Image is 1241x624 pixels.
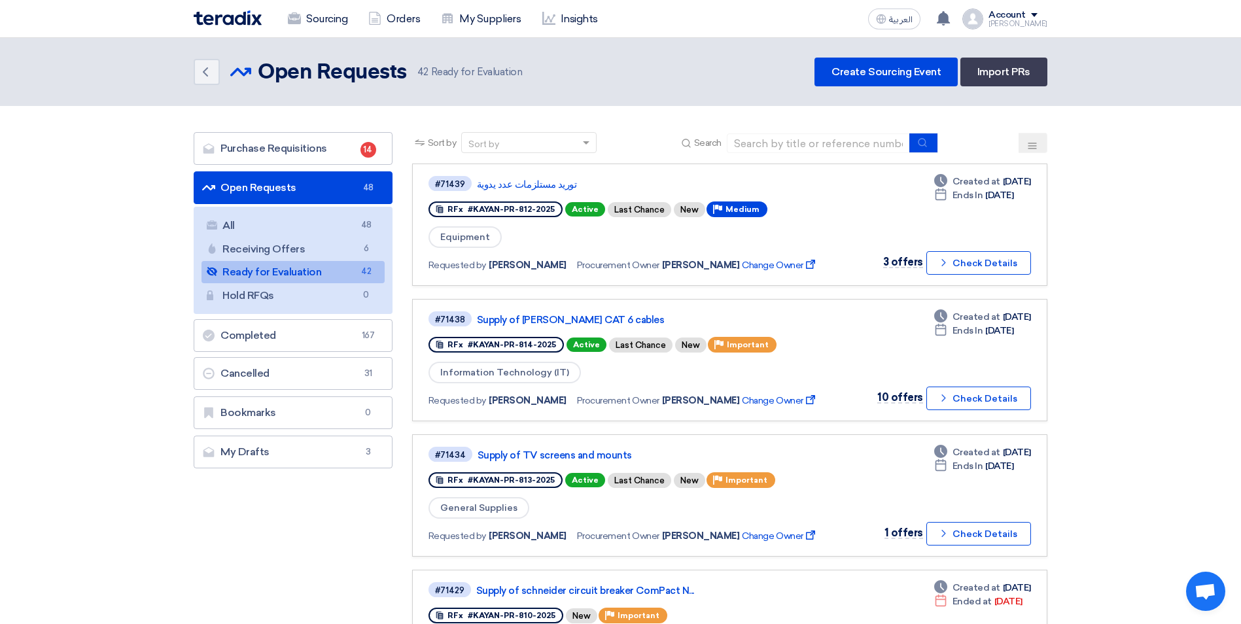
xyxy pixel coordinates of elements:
span: 31 [360,367,376,380]
div: [DATE] [934,445,1031,459]
span: Important [725,476,767,485]
span: Created at [953,581,1000,595]
a: Import PRs [960,58,1047,86]
a: Bookmarks0 [194,396,393,429]
button: Check Details [926,522,1031,546]
a: Cancelled31 [194,357,393,390]
span: Ended at [953,595,992,608]
span: Procurement Owner [577,258,659,272]
span: 0 [358,288,374,302]
span: #KAYAN-PR-814-2025 [468,340,556,349]
span: Procurement Owner [577,394,659,407]
div: Last Chance [609,338,673,353]
span: Important [727,340,769,349]
div: New [566,608,597,623]
div: Account [988,10,1026,21]
span: Change Owner [742,394,817,407]
span: 1 offers [884,527,923,539]
div: [DATE] [934,595,1023,608]
a: Hold RFQs [201,285,385,307]
span: Equipment [428,226,502,248]
span: Change Owner [742,258,817,272]
div: #71438 [435,315,465,324]
span: 42 [417,66,428,78]
span: Sort by [428,136,457,150]
span: [PERSON_NAME] [489,258,567,272]
div: [DATE] [934,581,1031,595]
span: Created at [953,310,1000,324]
span: 6 [358,242,374,256]
div: New [674,473,705,488]
img: Teradix logo [194,10,262,26]
a: Open Requests48 [194,171,393,204]
a: Receiving Offers [201,238,385,260]
span: [PERSON_NAME] [662,394,740,407]
span: Requested by [428,258,486,272]
img: profile_test.png [962,9,983,29]
a: My Suppliers [430,5,531,33]
div: [DATE] [934,459,1014,473]
div: New [674,202,705,217]
div: [DATE] [934,188,1014,202]
span: General Supplies [428,497,529,519]
div: Sort by [468,137,499,151]
div: [DATE] [934,324,1014,338]
a: Supply of schneider circuit breaker ComPact N... [476,585,803,597]
a: Ready for Evaluation [201,261,385,283]
span: Requested by [428,529,486,543]
span: [PERSON_NAME] [662,258,740,272]
a: Orders [358,5,430,33]
a: توريد مستلزمات عدد يدوية [477,179,804,190]
a: Supply of TV screens and mounts [478,449,805,461]
span: RFx [447,205,463,214]
span: [PERSON_NAME] [489,529,567,543]
a: Create Sourcing Event [814,58,958,86]
span: Procurement Owner [577,529,659,543]
span: 48 [358,218,374,232]
span: Active [565,202,605,217]
span: Medium [725,205,760,214]
div: [DATE] [934,310,1031,324]
span: 14 [360,142,376,158]
a: Completed167 [194,319,393,352]
a: Purchase Requisitions14 [194,132,393,165]
span: Change Owner [742,529,817,543]
div: #71439 [435,180,465,188]
span: Important [618,611,659,620]
span: العربية [889,15,913,24]
span: Ends In [953,188,983,202]
span: #KAYAN-PR-813-2025 [468,476,555,485]
div: [DATE] [934,175,1031,188]
span: Search [694,136,722,150]
span: [PERSON_NAME] [489,394,567,407]
span: 167 [360,329,376,342]
span: #KAYAN-PR-812-2025 [468,205,555,214]
span: Ready for Evaluation [417,65,522,80]
span: Ends In [953,324,983,338]
div: [PERSON_NAME] [988,20,1047,27]
span: #KAYAN-PR-810-2025 [468,611,555,620]
span: 0 [360,406,376,419]
div: Last Chance [608,473,671,488]
span: 42 [358,265,374,279]
span: RFx [447,611,463,620]
button: Check Details [926,251,1031,275]
span: 48 [360,181,376,194]
a: Supply of [PERSON_NAME] CAT 6 cables [477,314,804,326]
span: 3 offers [883,256,923,268]
input: Search by title or reference number [727,133,910,153]
span: 10 offers [877,391,923,404]
div: #71434 [435,451,466,459]
span: Active [565,473,605,487]
span: [PERSON_NAME] [662,529,740,543]
span: Requested by [428,394,486,407]
a: My Drafts3 [194,436,393,468]
span: Ends In [953,459,983,473]
span: Active [567,338,606,352]
div: #71429 [435,586,464,595]
span: RFx [447,476,463,485]
button: العربية [868,9,920,29]
span: RFx [447,340,463,349]
span: Information Technology (IT) [428,362,581,383]
div: Last Chance [608,202,671,217]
